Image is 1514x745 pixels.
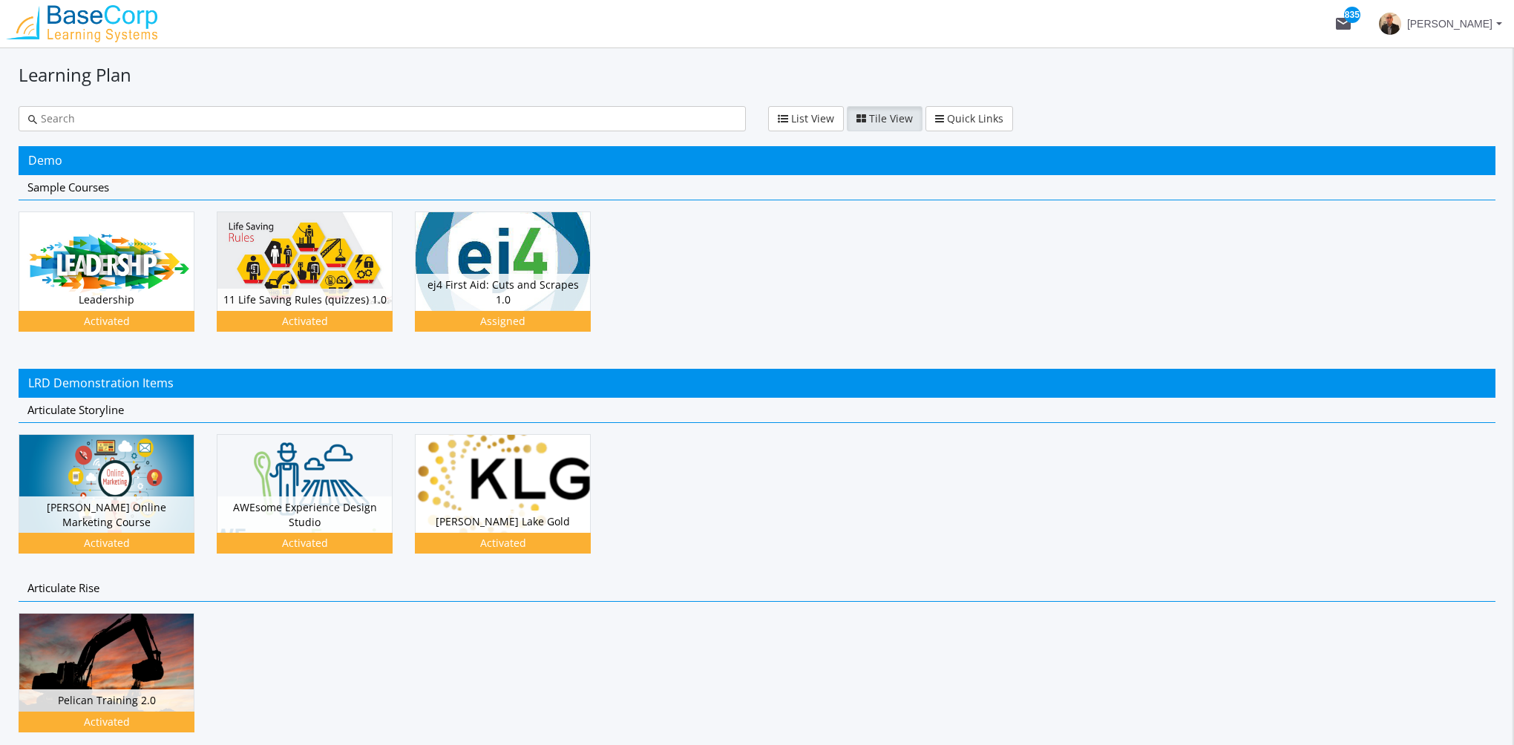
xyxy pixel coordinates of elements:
span: [PERSON_NAME] [1407,10,1492,37]
h1: Learning Plan [19,62,1495,88]
div: [PERSON_NAME] Lake Gold [415,434,613,576]
span: Quick Links [947,111,1003,125]
span: Articulate Storyline [27,402,124,417]
div: Activated [220,314,390,329]
div: AWEsome Experience Design Studio [217,496,392,533]
div: Activated [22,536,191,551]
div: 11 Life Saving Rules (quizzes) 1.0 [217,211,415,353]
div: ej4 First Aid: Cuts and Scrapes 1.0 [416,274,590,310]
span: Tile View [869,111,913,125]
div: Assigned [418,314,588,329]
div: ej4 First Aid: Cuts and Scrapes 1.0 [415,211,613,353]
div: [PERSON_NAME] Online Marketing Course [19,496,194,533]
div: Pelican Training 2.0 [19,689,194,712]
div: 11 Life Saving Rules (quizzes) 1.0 [217,289,392,311]
mat-icon: mail [1334,15,1352,33]
div: Activated [22,715,191,729]
div: AWEsome Experience Design Studio [217,434,415,576]
span: Sample Courses [27,180,109,194]
span: Demo [28,152,62,168]
div: Leadership [19,289,194,311]
div: Activated [220,536,390,551]
span: LRD Demonstration Items [28,375,174,391]
div: Activated [418,536,588,551]
div: Activated [22,314,191,329]
div: Leadership [19,211,217,353]
div: [PERSON_NAME] Online Marketing Course [19,434,217,576]
span: List View [791,111,834,125]
input: Search [37,111,736,126]
div: [PERSON_NAME] Lake Gold [416,511,590,533]
span: Articulate Rise [27,580,99,595]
